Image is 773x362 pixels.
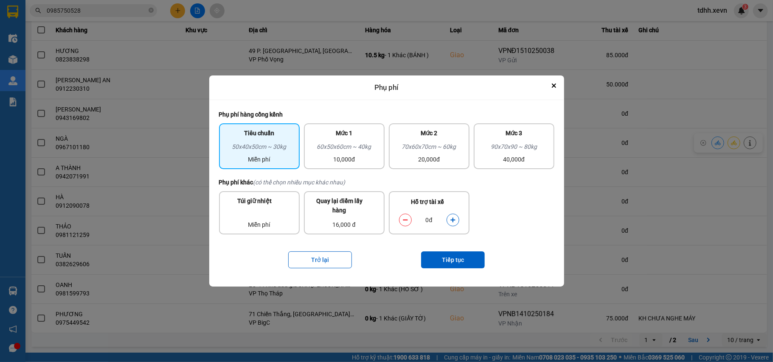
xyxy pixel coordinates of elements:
div: Miễn phí [224,220,295,229]
div: dialog [209,75,564,287]
div: 10,000đ [309,155,379,164]
button: Tiếp tục [421,251,485,268]
div: 70x60x70cm ~ 60kg [394,142,464,155]
div: Tiêu chuẩn [224,128,295,142]
div: 40,000đ [479,155,549,164]
div: Túi giữ nhiệt [224,196,285,210]
div: 60x50x60cm ~ 40kg [309,142,379,155]
div: 0đ [412,215,447,225]
div: Quay lại điểm lấy hàng [309,196,370,219]
div: Miễn phí [224,155,295,164]
div: Hỗ trợ tài xế [395,197,464,212]
div: Phụ phí khác [219,178,554,187]
span: (có thể chọn nhiều mục khác nhau) [253,179,346,186]
div: 16,000 đ [309,220,379,229]
button: Close [549,81,559,91]
div: 90x70x90 ~ 80kg [479,142,549,155]
div: Mức 3 [479,128,549,142]
div: Mức 1 [309,128,379,142]
div: Phụ phí [209,75,564,100]
div: Phụ phí hàng cồng kềnh [219,110,554,119]
div: 20,000đ [394,155,464,164]
div: Mức 2 [394,128,464,142]
button: Trở lại [288,251,352,268]
div: 50x40x50cm ~ 30kg [224,142,295,155]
